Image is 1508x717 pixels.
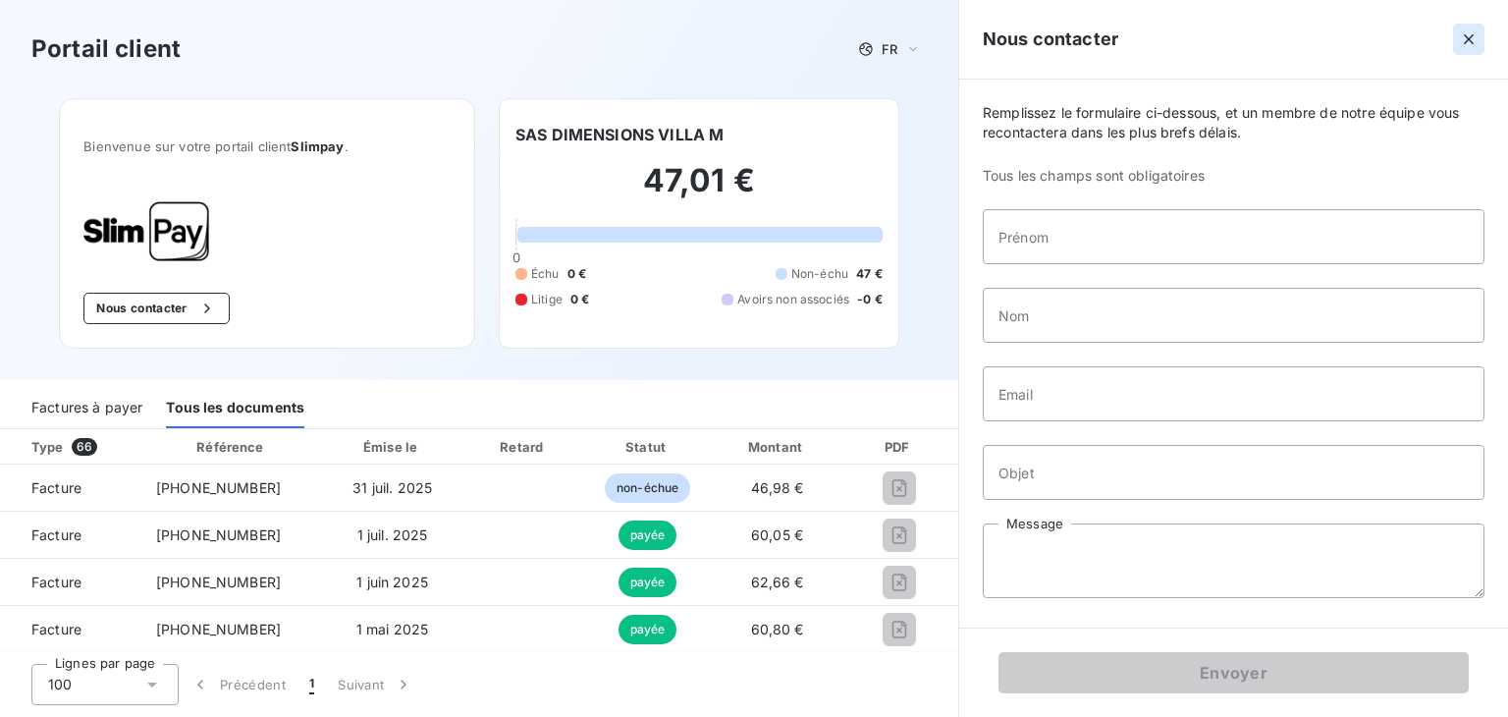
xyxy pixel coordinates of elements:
span: Avoirs non associés [737,291,849,308]
span: 1 mai 2025 [356,621,429,637]
span: FR [882,41,897,57]
span: payée [619,521,677,550]
span: 47 € [856,265,883,283]
span: [PHONE_NUMBER] [156,479,281,496]
div: Statut [590,437,705,457]
span: payée [619,615,677,644]
span: -0 € [857,291,883,308]
span: Facture [16,573,125,592]
span: non-échue [605,473,690,503]
input: placeholder [983,209,1484,264]
div: PDF [849,437,948,457]
span: payée [619,568,677,597]
button: Précédent [179,664,297,705]
h6: SAS DIMENSIONS VILLA M [515,123,724,146]
span: 1 juin 2025 [356,574,428,590]
span: Tous les champs sont obligatoires [983,166,1484,186]
button: Envoyer [998,652,1469,693]
span: Échu [531,265,560,283]
div: Référence [196,439,263,455]
div: Factures à payer [31,387,142,428]
span: [PHONE_NUMBER] [156,621,281,637]
span: 60,05 € [751,526,803,543]
input: placeholder [983,445,1484,500]
span: 1 juil. 2025 [357,526,428,543]
div: Actions [957,437,1082,457]
input: placeholder [983,366,1484,421]
span: [PHONE_NUMBER] [156,526,281,543]
span: Facture [16,525,125,545]
span: Slimpay [291,138,344,154]
span: Facture [16,478,125,498]
h5: Nous contacter [983,26,1118,53]
span: 0 € [570,291,589,308]
h3: Portail client [31,31,181,67]
h2: 47,01 € [515,161,883,220]
span: Remplissez le formulaire ci-dessous, et un membre de notre équipe vous recontactera dans les plus... [983,103,1484,142]
span: 1 [309,675,314,694]
img: Company logo [83,201,209,261]
span: 0 [512,249,520,265]
div: Retard [464,437,582,457]
span: Litige [531,291,563,308]
span: 31 juil. 2025 [352,479,432,496]
span: 66 [72,438,97,456]
span: 46,98 € [751,479,804,496]
div: Émise le [328,437,457,457]
div: Montant [713,437,841,457]
span: 62,66 € [751,574,804,590]
button: Suivant [326,664,425,705]
div: Type [20,437,136,457]
div: Tous les documents [166,387,304,428]
button: 1 [297,664,326,705]
span: Facture [16,620,125,639]
span: 100 [48,675,72,694]
button: Nous contacter [83,293,229,324]
span: 60,80 € [751,621,804,637]
span: Non-échu [791,265,848,283]
span: 0 € [567,265,586,283]
input: placeholder [983,288,1484,343]
span: [PHONE_NUMBER] [156,574,281,590]
span: Bienvenue sur votre portail client . [83,138,451,154]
